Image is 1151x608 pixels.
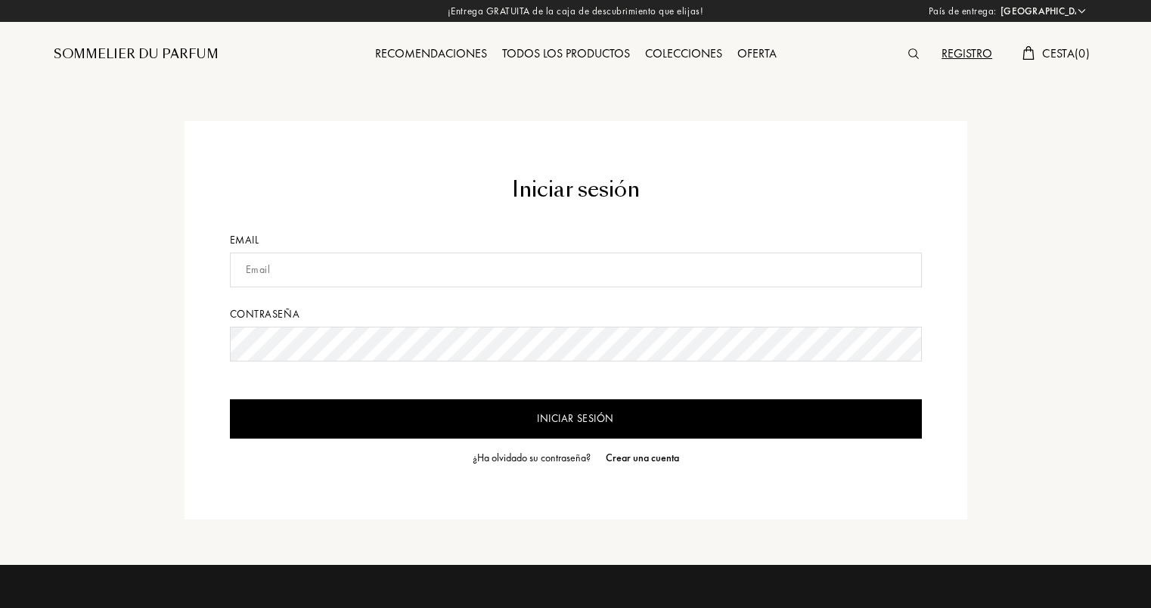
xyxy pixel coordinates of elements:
[230,399,922,439] input: Iniciar sesión
[368,45,495,64] div: Recomendaciones
[495,45,638,64] div: Todos los productos
[929,4,997,19] span: País de entrega:
[368,45,495,61] a: Recomendaciones
[230,232,922,248] div: Email
[473,450,591,466] div: ¿Ha olvidado su contraseña?
[495,45,638,61] a: Todos los productos
[606,450,679,466] div: Crear una cuenta
[638,45,730,64] div: Colecciones
[598,450,679,466] a: Crear una cuenta
[54,45,219,64] a: Sommelier du Parfum
[908,48,919,59] img: search_icn.svg
[230,306,922,322] div: Contraseña
[730,45,784,64] div: Oferta
[1042,45,1090,61] span: Cesta ( 0 )
[230,253,922,287] input: Email
[730,45,784,61] a: Oferta
[230,174,922,206] div: Iniciar sesión
[638,45,730,61] a: Colecciones
[1022,46,1035,60] img: cart.svg
[934,45,1000,61] a: Registro
[934,45,1000,64] div: Registro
